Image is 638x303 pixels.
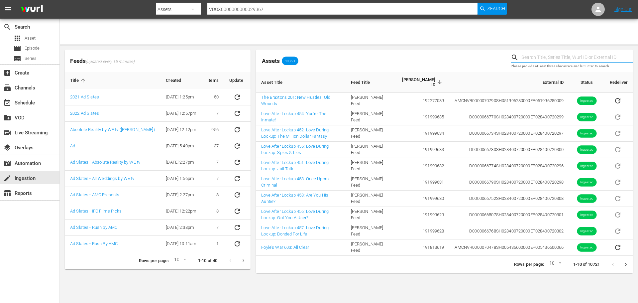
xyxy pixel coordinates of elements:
span: Ingested [577,180,596,185]
td: D0000066770 SH028400720000 EP028400720299 [449,109,569,125]
span: Schedule [3,99,11,107]
td: [DATE] 1:56pm [160,171,202,187]
span: Asset [25,35,36,42]
th: Update [224,72,251,89]
span: 10,721 [282,59,298,63]
span: Asset Title [261,79,291,85]
th: External ID [449,72,569,93]
td: AMCNVR0000070478 SH005436600000 EP005436600066 [449,239,569,256]
a: Love After Lockup 452: Love During Lockup: The Million Dollar Fantasy [261,127,329,139]
span: Live Streaming [3,129,11,137]
td: [DATE] 2:38pm [160,220,202,236]
td: D0000066774 SH028400720000 EP028400720296 [449,158,569,174]
span: Feeds [65,56,251,67]
td: 191999628 [394,223,450,239]
p: Rows per page: [514,261,544,268]
td: D0000066730 SH028400720000 EP028400720300 [449,142,569,158]
td: AMCNVR0000070790 SH051996280000 EP051996280009 [449,93,569,109]
span: Channels [3,84,11,92]
a: Love After Lockup 458: Are You His Auntie? [261,193,328,204]
span: Series [25,55,37,62]
td: [DATE] 1:25pm [160,89,202,105]
td: [PERSON_NAME] Feed [346,239,394,256]
button: Search [478,3,507,15]
a: Love After Lockup 453: Once Upon a Criminal [261,176,331,188]
a: Ad [70,143,75,148]
a: Ad Slates - AMC Presents [70,192,119,197]
table: sticky table [65,72,251,252]
table: sticky table [256,72,633,256]
td: 956 [202,122,224,138]
span: Asset is in future lineups. Remove all episodes that contain this asset before redelivering [610,228,626,233]
span: Reports [3,189,11,197]
span: Ingestion [3,174,11,182]
button: Next page [619,258,632,271]
td: 7 [202,105,224,122]
td: 191999633 [394,142,450,158]
a: Ad Slates - Rush by AMC [70,225,117,230]
td: D0000066734 SH028400720000 EP028400720297 [449,125,569,142]
td: [DATE] 12:57pm [160,105,202,122]
td: 8 [202,187,224,203]
span: Title [70,77,87,83]
span: Search [3,23,11,31]
td: [DATE] 10:11am [160,236,202,252]
span: Ingested [577,213,596,218]
td: D0000066807 SH028400720000 EP028400720301 [449,207,569,223]
span: Ingested [577,164,596,169]
td: D0000066790 SH028400720000 EP028400720298 [449,174,569,191]
span: Overlays [3,144,11,152]
span: Ingested [577,131,596,136]
span: Created [166,77,190,83]
span: Create [3,69,11,77]
p: Please provide at least three characters and hit Enter to search [511,64,633,69]
span: Ingested [577,196,596,201]
td: 191999630 [394,191,450,207]
td: 7 [202,220,224,236]
p: Rows per page: [139,258,169,264]
span: Asset is in future lineups. Remove all episodes that contain this asset before redelivering [610,212,626,217]
input: Search Title, Series Title, Wurl ID or External ID [521,53,633,63]
div: 10 [547,259,563,269]
a: Love After Lockup 455: Love During Lockup: Spies & Lies [261,144,329,155]
a: Ad Slates - IFC Films Picks [70,209,122,214]
span: Asset is in future lineups. Remove all episodes that contain this asset before redelivering [610,196,626,201]
span: Automation [3,159,11,167]
td: 191999631 [394,174,450,191]
img: ans4CAIJ8jUAAAAAAAAAAAAAAAAAAAAAAAAgQb4GAAAAAAAAAAAAAAAAAAAAAAAAJMjXAAAAAAAAAAAAAAAAAAAAAAAAgAT5G... [16,2,48,17]
td: 8 [202,203,224,220]
th: Items [202,72,224,89]
span: Asset is in future lineups. Remove all episodes that contain this asset before redelivering [610,163,626,168]
td: 191813619 [394,239,450,256]
td: 7 [202,154,224,171]
p: 1-10 of 40 [198,258,217,264]
span: Search [487,3,505,15]
a: Love After Lockup 451: Love During Lockup: Jail Talk [261,160,329,171]
a: The Braxtons 201: New Hustles, Old Wounds [261,95,330,106]
td: [DATE] 2:27pm [160,187,202,203]
td: [DATE] 12:22pm [160,203,202,220]
span: Asset is in future lineups. Remove all episodes that contain this asset before redelivering [610,179,626,184]
span: Ingested [577,245,596,250]
td: [PERSON_NAME] Feed [346,223,394,239]
a: Ad Slates - All Weddings by WE tv [70,176,135,181]
span: Assets [262,58,280,64]
span: [PERSON_NAME] ID [399,77,444,87]
td: 192277039 [394,93,450,109]
td: [PERSON_NAME] Feed [346,109,394,125]
td: D0000066752 SH028400720000 EP028400720308 [449,191,569,207]
span: Asset is in future lineups. Remove all episodes that contain this asset before redelivering [610,114,626,119]
span: (updated every 15 minutes) [86,59,135,65]
div: 10 [171,256,187,266]
td: [PERSON_NAME] Feed [346,191,394,207]
td: [PERSON_NAME] Feed [346,174,394,191]
td: 191999634 [394,125,450,142]
td: [DATE] 5:40pm [160,138,202,154]
td: [PERSON_NAME] Feed [346,158,394,174]
td: [DATE] 12:12pm [160,122,202,138]
span: menu [4,5,12,13]
a: Foyle's War 603: All Clear [261,245,309,250]
td: 191999632 [394,158,450,174]
a: Love After Lockup 457: Love During Lockup: Bonded For Life [261,225,329,236]
span: Ingested [577,147,596,152]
